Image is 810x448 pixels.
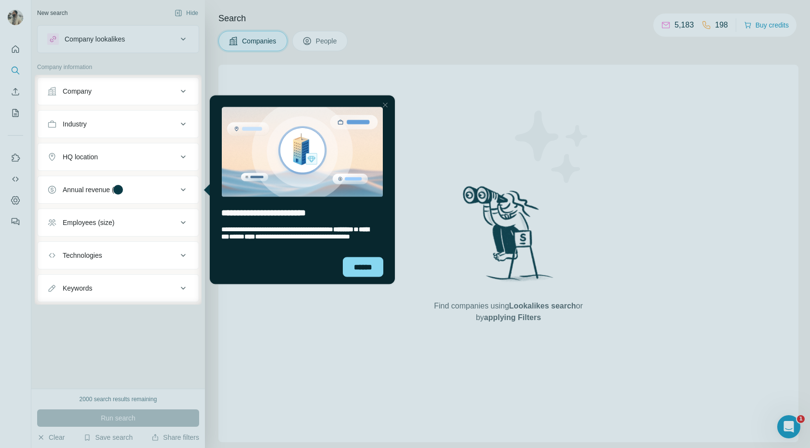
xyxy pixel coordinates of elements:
[202,94,397,286] iframe: Tooltip
[38,277,199,300] button: Keywords
[38,211,199,234] button: Employees (size)
[38,80,199,103] button: Company
[63,86,92,96] div: Company
[38,112,199,136] button: Industry
[38,145,199,168] button: HQ location
[63,283,92,293] div: Keywords
[63,251,102,260] div: Technologies
[63,218,114,227] div: Employees (size)
[63,152,98,162] div: HQ location
[63,119,87,129] div: Industry
[38,178,199,201] button: Annual revenue ($)
[38,244,199,267] button: Technologies
[63,185,120,195] div: Annual revenue ($)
